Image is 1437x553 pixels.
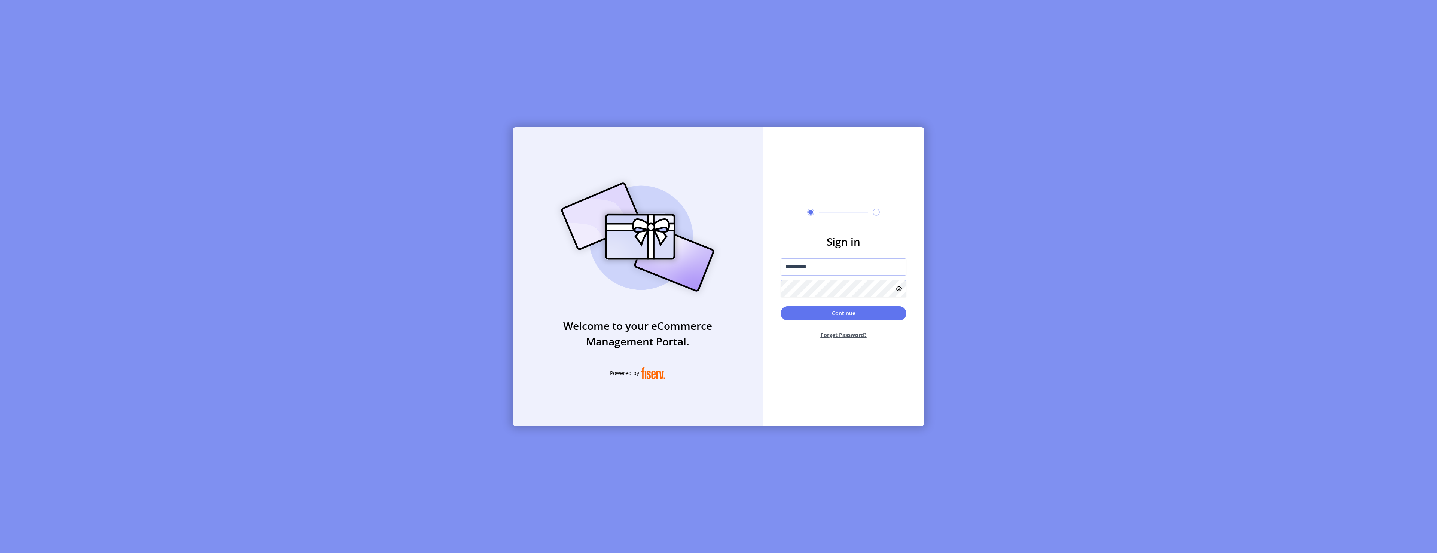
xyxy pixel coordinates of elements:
button: Forget Password? [781,325,906,345]
img: card_Illustration.svg [550,174,726,300]
h3: Welcome to your eCommerce Management Portal. [513,318,763,349]
h3: Sign in [781,234,906,249]
span: Powered by [610,369,639,377]
button: Continue [781,306,906,320]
